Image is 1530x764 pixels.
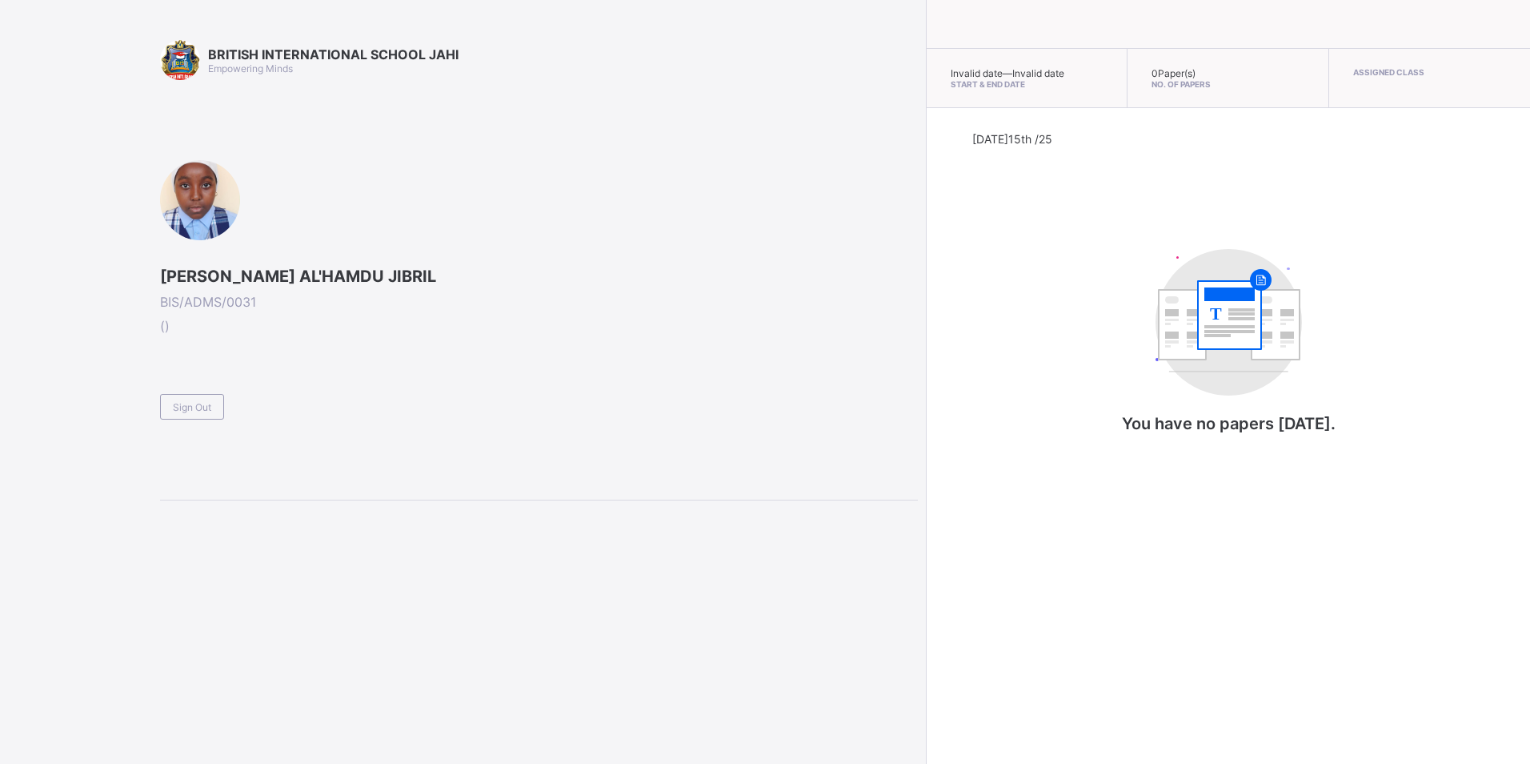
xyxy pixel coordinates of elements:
[1068,414,1388,433] p: You have no papers [DATE].
[1068,233,1388,465] div: You have no papers today.
[1152,79,1304,89] span: No. of Papers
[173,401,211,413] span: Sign Out
[972,132,1052,146] span: [DATE] 15th /25
[951,79,1103,89] span: Start & End Date
[1152,67,1196,79] span: 0 Paper(s)
[1353,67,1506,77] span: Assigned Class
[208,62,293,74] span: Empowering Minds
[160,294,918,310] span: BIS/ADMS/0031
[1210,304,1222,324] tspan: T
[951,67,1064,79] span: Invalid date — Invalid date
[208,46,459,62] span: BRITISH INTERNATIONAL SCHOOL JAHI
[160,318,918,334] span: ( )
[160,267,918,286] span: [PERSON_NAME] AL'HAMDU JIBRIL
